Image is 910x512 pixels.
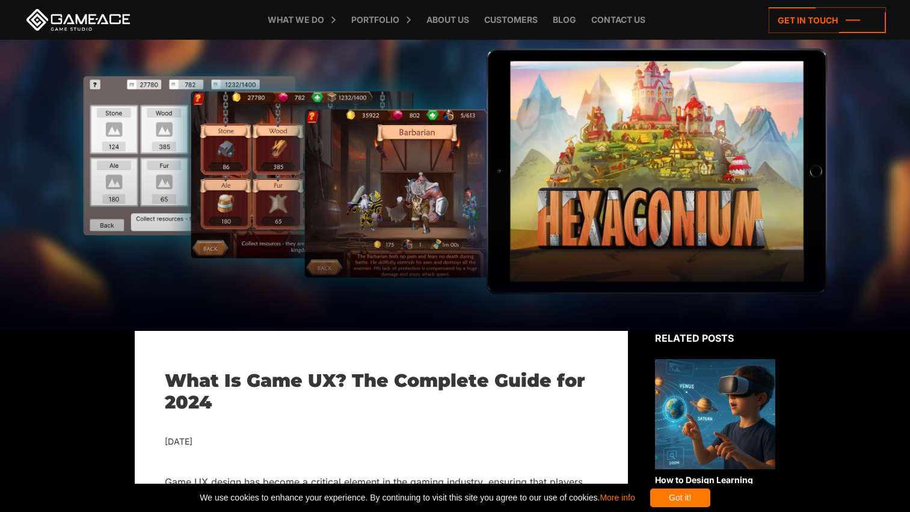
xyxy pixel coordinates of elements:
[655,359,775,469] img: Related
[650,489,710,507] div: Got it!
[769,7,886,33] a: Get in touch
[655,331,775,345] div: Related posts
[200,489,635,507] span: We use cookies to enhance your experience. By continuing to visit this site you agree to our use ...
[165,434,598,449] div: [DATE]
[600,493,635,502] a: More info
[165,370,598,413] h1: What Is Game UX? The Complete Guide for 2024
